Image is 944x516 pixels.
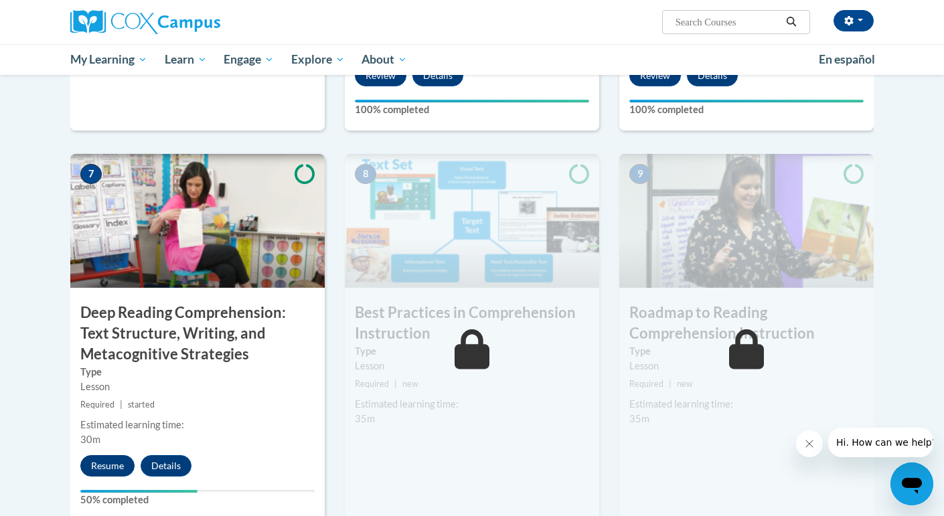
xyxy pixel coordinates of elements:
h3: Roadmap to Reading Comprehension Instruction [619,303,874,344]
div: Lesson [629,359,864,373]
button: Details [141,455,191,477]
img: Cox Campus [70,10,220,34]
button: Search [781,14,801,30]
span: new [677,379,693,389]
span: 35m [355,413,375,424]
a: Cox Campus [70,10,325,34]
a: Engage [215,44,283,75]
span: Required [80,400,114,410]
div: Your progress [355,100,589,102]
button: Review [629,65,681,86]
div: Your progress [80,490,198,493]
label: 100% completed [629,102,864,117]
label: 100% completed [355,102,589,117]
a: About [353,44,416,75]
button: Details [412,65,463,86]
span: 30m [80,434,100,445]
span: Learn [165,52,207,68]
span: 9 [629,164,651,184]
label: 50% completed [80,493,315,507]
span: | [120,400,123,410]
a: My Learning [62,44,156,75]
span: Required [355,379,389,389]
button: Review [355,65,406,86]
span: Engage [224,52,274,68]
iframe: Button to launch messaging window [890,462,933,505]
span: started [128,400,155,410]
input: Search Courses [674,14,781,30]
div: Your progress [629,100,864,102]
a: Explore [283,44,353,75]
span: | [394,379,397,389]
h3: Deep Reading Comprehension: Text Structure, Writing, and Metacognitive Strategies [70,303,325,364]
span: 7 [80,164,102,184]
iframe: Message from company [828,428,933,457]
button: Details [687,65,738,86]
div: Lesson [355,359,589,373]
div: Main menu [50,44,894,75]
img: Course Image [345,154,599,288]
label: Type [355,344,589,359]
label: Type [629,344,864,359]
span: new [402,379,418,389]
span: Explore [291,52,345,68]
span: My Learning [70,52,147,68]
span: About [362,52,407,68]
iframe: Close message [796,430,823,457]
div: Estimated learning time: [355,397,589,412]
div: Lesson [80,379,315,394]
span: Required [629,379,663,389]
button: Resume [80,455,135,477]
span: 8 [355,164,376,184]
span: 35m [629,413,649,424]
span: En español [819,52,875,66]
img: Course Image [619,154,874,288]
label: Type [80,365,315,379]
img: Course Image [70,154,325,288]
div: Estimated learning time: [80,418,315,432]
a: En español [810,46,884,74]
span: Hi. How can we help? [8,9,108,20]
button: Account Settings [834,10,874,31]
a: Learn [156,44,216,75]
h3: Best Practices in Comprehension Instruction [345,303,599,344]
div: Estimated learning time: [629,397,864,412]
span: | [669,379,672,389]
